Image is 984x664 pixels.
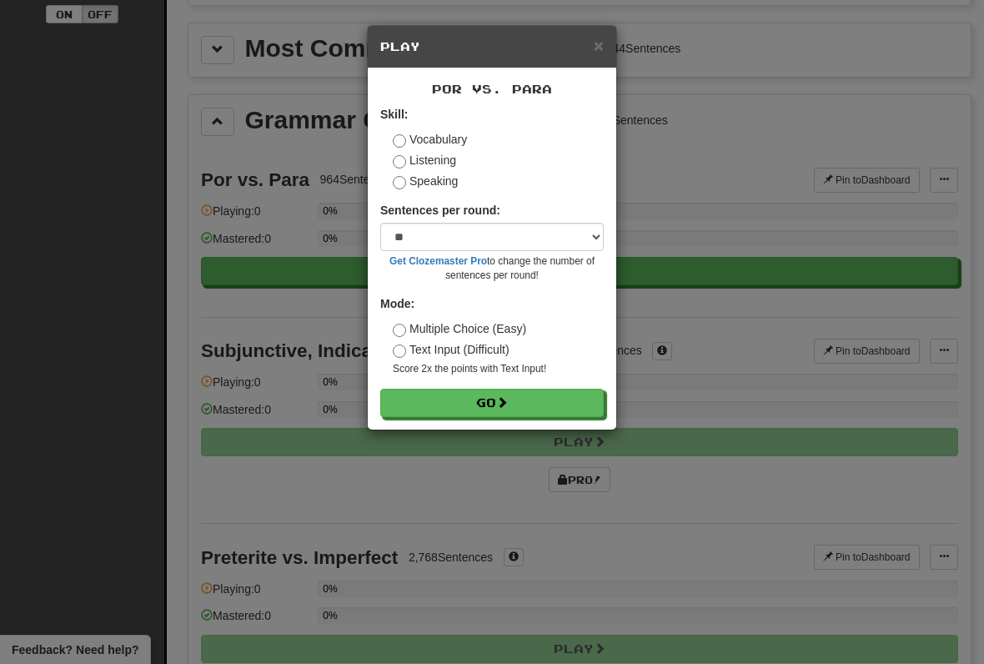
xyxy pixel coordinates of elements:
label: Multiple Choice (Easy) [393,320,526,337]
span: Por vs. Para [432,82,552,96]
a: Get Clozemaster Pro [389,255,487,267]
input: Text Input (Difficult) [393,345,406,358]
button: Close [594,37,604,54]
label: Listening [393,152,456,169]
label: Text Input (Difficult) [393,341,510,358]
small: to change the number of sentences per round! [380,254,604,283]
strong: Skill: [380,108,408,121]
small: Score 2x the points with Text Input ! [393,362,604,376]
label: Sentences per round: [380,202,500,219]
input: Vocabulary [393,134,406,148]
strong: Mode: [380,297,414,310]
label: Speaking [393,173,458,189]
label: Vocabulary [393,131,467,148]
button: Go [380,389,604,417]
input: Listening [393,155,406,169]
h5: Play [380,38,604,55]
span: × [594,36,604,55]
input: Speaking [393,176,406,189]
input: Multiple Choice (Easy) [393,324,406,337]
